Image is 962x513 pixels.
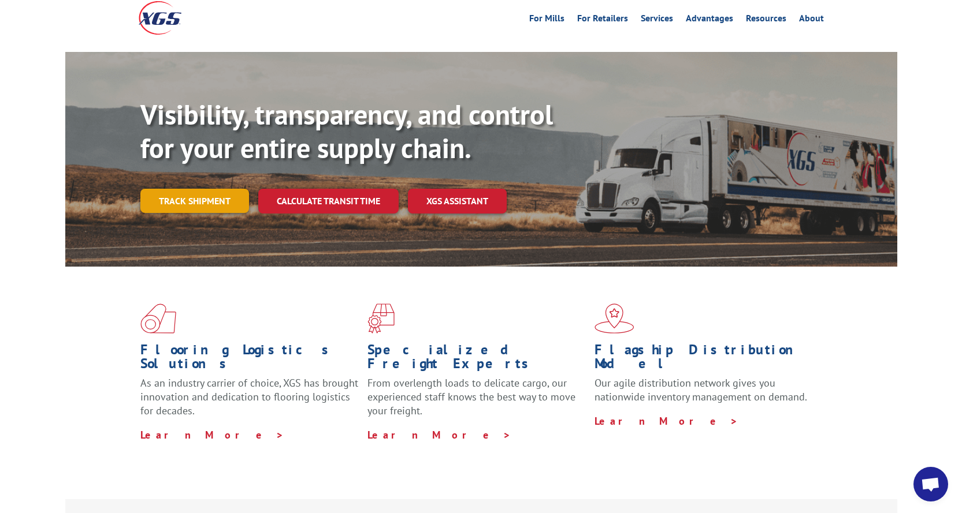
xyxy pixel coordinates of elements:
[140,343,359,376] h1: Flooring Logistics Solutions
[140,428,284,441] a: Learn More >
[913,467,948,501] div: Open chat
[140,304,176,334] img: xgs-icon-total-supply-chain-intelligence-red
[529,14,564,27] a: For Mills
[140,96,553,166] b: Visibility, transparency, and control for your entire supply chain.
[367,304,395,334] img: xgs-icon-focused-on-flooring-red
[258,189,399,214] a: Calculate transit time
[641,14,673,27] a: Services
[595,414,738,428] a: Learn More >
[595,304,634,334] img: xgs-icon-flagship-distribution-model-red
[686,14,733,27] a: Advantages
[577,14,628,27] a: For Retailers
[367,428,511,441] a: Learn More >
[408,189,507,214] a: XGS ASSISTANT
[367,376,586,428] p: From overlength loads to delicate cargo, our experienced staff knows the best way to move your fr...
[367,343,586,376] h1: Specialized Freight Experts
[140,189,249,213] a: Track shipment
[799,14,824,27] a: About
[746,14,786,27] a: Resources
[595,376,807,403] span: Our agile distribution network gives you nationwide inventory management on demand.
[595,343,813,376] h1: Flagship Distribution Model
[140,376,358,417] span: As an industry carrier of choice, XGS has brought innovation and dedication to flooring logistics...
